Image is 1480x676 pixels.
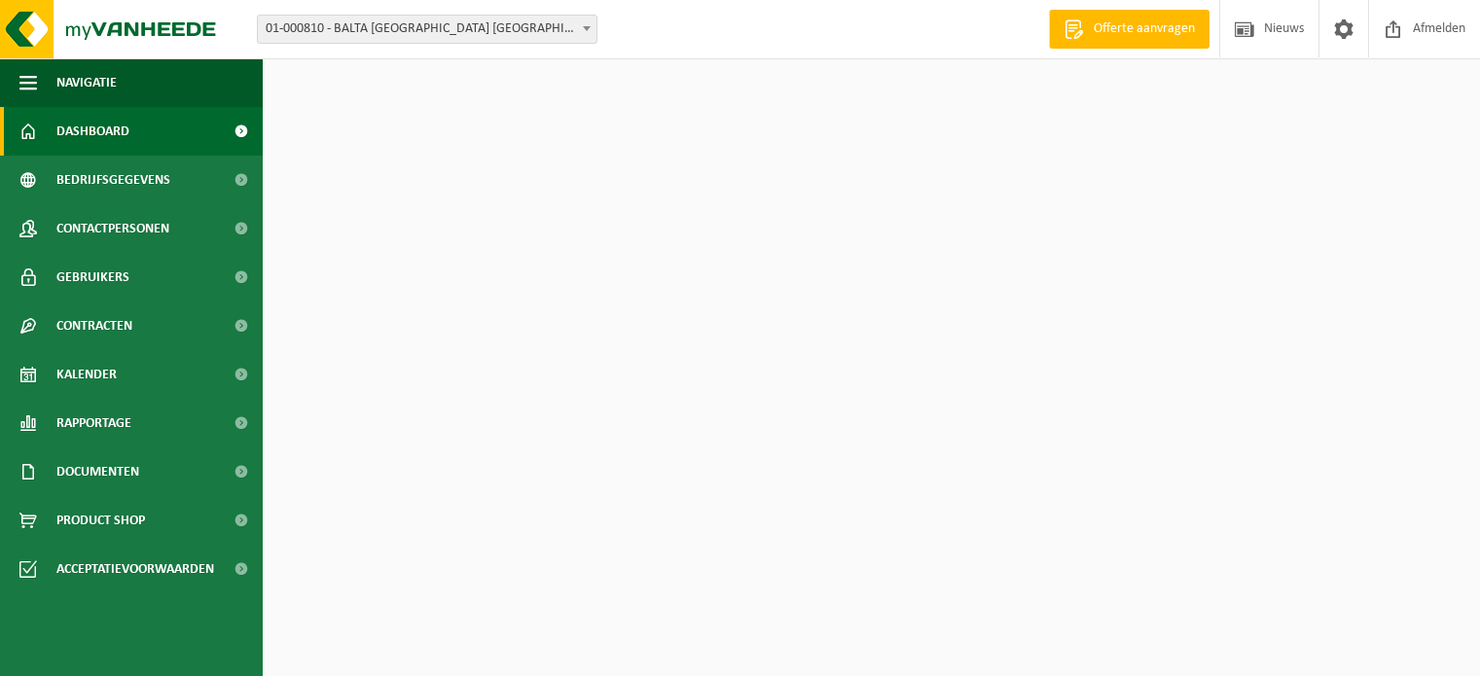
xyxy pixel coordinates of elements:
span: 01-000810 - BALTA OUDENAARDE NV - OUDENAARDE [258,16,596,43]
span: Documenten [56,447,139,496]
span: Navigatie [56,58,117,107]
span: Contactpersonen [56,204,169,253]
span: Gebruikers [56,253,129,302]
span: Kalender [56,350,117,399]
span: Bedrijfsgegevens [56,156,170,204]
span: 01-000810 - BALTA OUDENAARDE NV - OUDENAARDE [257,15,597,44]
a: Offerte aanvragen [1049,10,1209,49]
span: Acceptatievoorwaarden [56,545,214,593]
span: Contracten [56,302,132,350]
span: Dashboard [56,107,129,156]
span: Product Shop [56,496,145,545]
span: Rapportage [56,399,131,447]
span: Offerte aanvragen [1089,19,1200,39]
